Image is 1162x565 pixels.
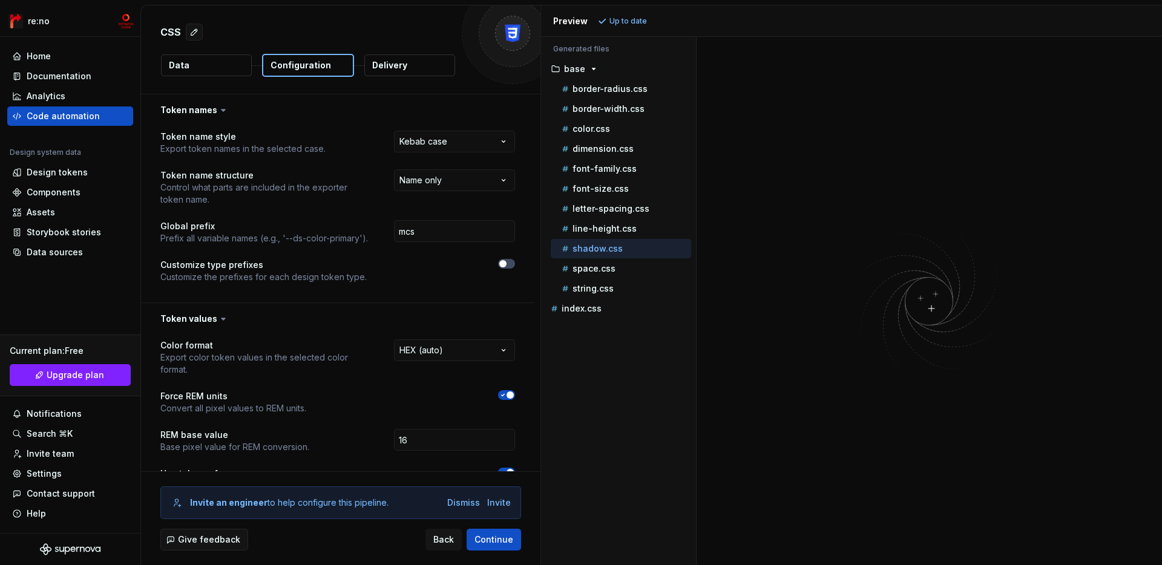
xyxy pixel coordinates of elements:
[262,54,354,77] button: Configuration
[551,262,691,275] button: space.css
[8,14,23,28] img: 4ec385d3-6378-425b-8b33-6545918efdc5.png
[27,428,73,440] div: Search ⌘K
[551,282,691,295] button: string.css
[178,534,240,546] span: Give feedback
[7,404,133,423] button: Notifications
[160,131,326,143] p: Token name style
[160,143,326,155] p: Export token names in the selected case.
[487,497,511,509] button: Invite
[27,166,88,178] div: Design tokens
[27,448,74,460] div: Invite team
[7,183,133,202] a: Components
[564,64,585,74] p: base
[372,59,407,71] p: Delivery
[7,47,133,66] a: Home
[553,15,588,27] div: Preview
[27,110,100,122] div: Code automation
[551,242,691,255] button: shadow.css
[160,468,410,480] p: Use token references
[28,15,50,27] div: re:no
[551,122,691,136] button: color.css
[573,104,645,114] p: border-width.css
[551,162,691,175] button: font-family.css
[433,534,454,546] span: Back
[7,243,133,262] a: Data sources
[7,163,133,182] a: Design tokens
[7,106,133,126] a: Code automation
[553,44,684,54] p: Generated files
[27,468,62,480] div: Settings
[364,54,455,76] button: Delivery
[160,529,248,550] button: Give feedback
[609,16,647,26] p: Up to date
[573,164,637,174] p: font-family.css
[10,148,81,157] div: Design system data
[447,497,480,509] button: Dismiss
[160,232,368,244] p: Prefix all variable names (e.g., '--ds-color-primary').
[562,304,602,313] p: index.css
[546,302,691,315] button: index.css
[160,25,181,39] p: CSS
[27,226,101,238] div: Storybook stories
[7,223,133,242] a: Storybook stories
[160,390,306,402] p: Force REM units
[7,444,133,463] a: Invite team
[27,50,51,62] div: Home
[573,84,648,94] p: border-radius.css
[551,82,691,96] button: border-radius.css
[551,182,691,195] button: font-size.css
[573,284,614,293] p: string.css
[2,8,138,34] button: re:nomc-develop
[27,186,80,198] div: Components
[551,202,691,215] button: letter-spacing.css
[160,271,367,283] p: Customize the prefixes for each design token type.
[160,402,306,414] p: Convert all pixel values to REM units.
[169,59,189,71] p: Data
[160,351,372,376] p: Export color token values in the selected color format.
[546,62,691,76] button: base
[573,244,623,253] p: shadow.css
[27,488,95,500] div: Contact support
[394,429,515,451] input: 16
[573,264,615,273] p: space.css
[7,67,133,86] a: Documentation
[573,124,610,134] p: color.css
[7,424,133,443] button: Search ⌘K
[573,224,637,234] p: line-height.css
[551,222,691,235] button: line-height.css
[160,441,309,453] p: Base pixel value for REM conversion.
[40,543,100,555] svg: Supernova Logo
[7,203,133,222] a: Assets
[7,87,133,106] a: Analytics
[7,464,133,483] a: Settings
[7,504,133,523] button: Help
[160,169,372,181] p: Token name structure
[27,206,55,218] div: Assets
[10,345,131,357] div: Current plan : Free
[573,204,649,214] p: letter-spacing.css
[271,59,331,71] p: Configuration
[190,497,389,509] div: to help configure this pipeline.
[27,90,65,102] div: Analytics
[10,364,131,386] a: Upgrade plan
[160,181,372,206] p: Control what parts are included in the exporter token name.
[551,102,691,116] button: border-width.css
[474,534,513,546] span: Continue
[27,508,46,520] div: Help
[425,529,462,550] button: Back
[190,497,268,508] b: Invite an engineer
[160,429,309,441] p: REM base value
[160,259,367,271] p: Customize type prefixes
[161,54,252,76] button: Data
[119,14,133,28] img: mc-develop
[573,184,629,194] p: font-size.css
[47,369,104,381] span: Upgrade plan
[27,70,91,82] div: Documentation
[160,339,372,351] p: Color format
[7,484,133,503] button: Contact support
[551,142,691,155] button: dimension.css
[27,246,83,258] div: Data sources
